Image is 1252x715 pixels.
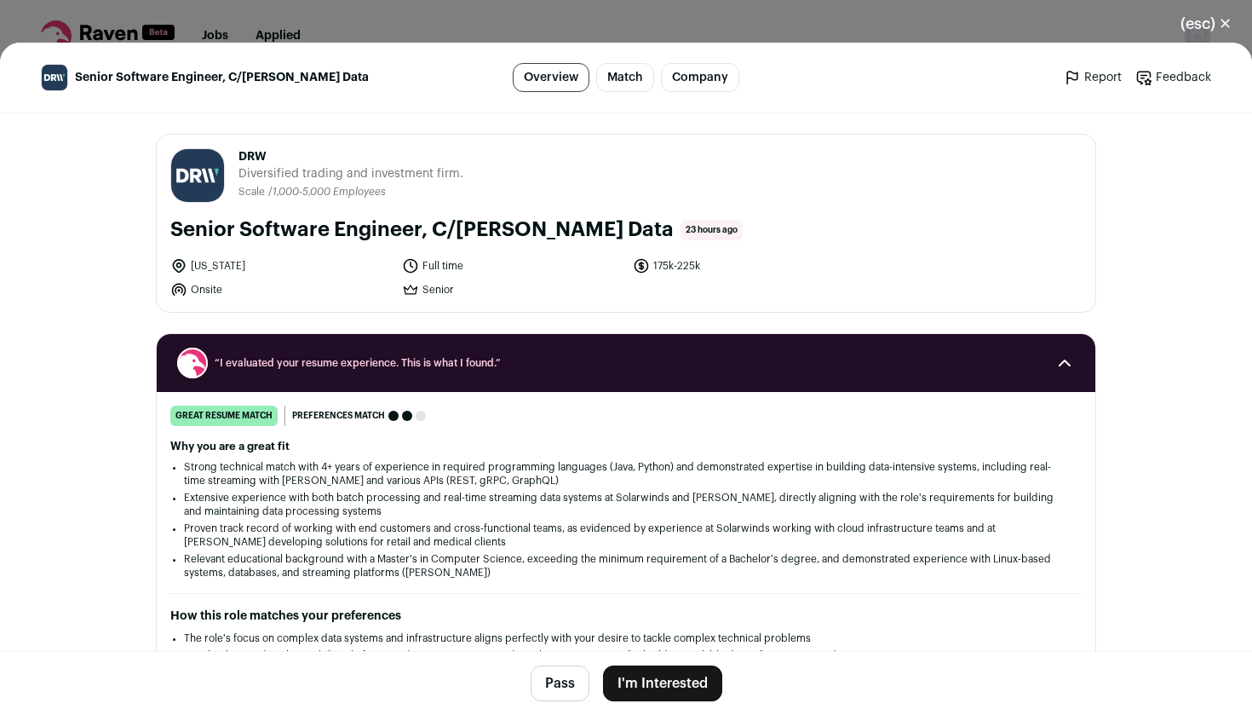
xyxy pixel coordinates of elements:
li: Strong technical match with 4+ years of experience in required programming languages (Java, Pytho... [184,460,1068,487]
img: 88da4ea0cc289f1de0cf147f073b707e2a311ea9eff470611818b6655a975675.jpg [171,149,224,202]
li: Full time [402,257,623,274]
span: DRW [238,148,463,165]
li: Proven track record of working with end customers and cross-functional teams, as evidenced by exp... [184,522,1068,549]
li: [US_STATE] [170,257,392,274]
li: Your background in observability platforms and microservices provides relevant experience for bui... [184,649,1068,662]
button: Close modal [1160,5,1252,43]
li: The role's focus on complex data systems and infrastructure aligns perfectly with your desire to ... [184,631,1068,645]
span: Diversified trading and investment firm. [238,165,463,182]
a: Feedback [1135,69,1211,86]
button: Pass [531,666,589,701]
li: 175k-225k [633,257,854,274]
span: Senior Software Engineer, C/[PERSON_NAME] Data [75,69,369,86]
span: Preferences match [292,407,385,424]
h2: Why you are a great fit [170,440,1082,453]
h1: Senior Software Engineer, C/[PERSON_NAME] Data [170,216,674,244]
span: 23 hours ago [681,220,743,240]
button: I'm Interested [603,666,722,701]
img: 88da4ea0cc289f1de0cf147f073b707e2a311ea9eff470611818b6655a975675.jpg [42,65,67,90]
a: Company [661,63,739,92]
li: Onsite [170,281,392,298]
li: Scale [238,186,268,199]
a: Match [596,63,654,92]
a: Report [1064,69,1122,86]
li: Extensive experience with both batch processing and real-time streaming data systems at Solarwind... [184,491,1068,518]
span: “I evaluated your resume experience. This is what I found.” [215,356,1037,370]
li: Relevant educational background with a Master's in Computer Science, exceeding the minimum requir... [184,552,1068,579]
li: Senior [402,281,623,298]
h2: How this role matches your preferences [170,608,1082,625]
div: great resume match [170,406,278,426]
a: Overview [513,63,589,92]
span: 1,000-5,000 Employees [273,187,386,197]
li: / [268,186,386,199]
